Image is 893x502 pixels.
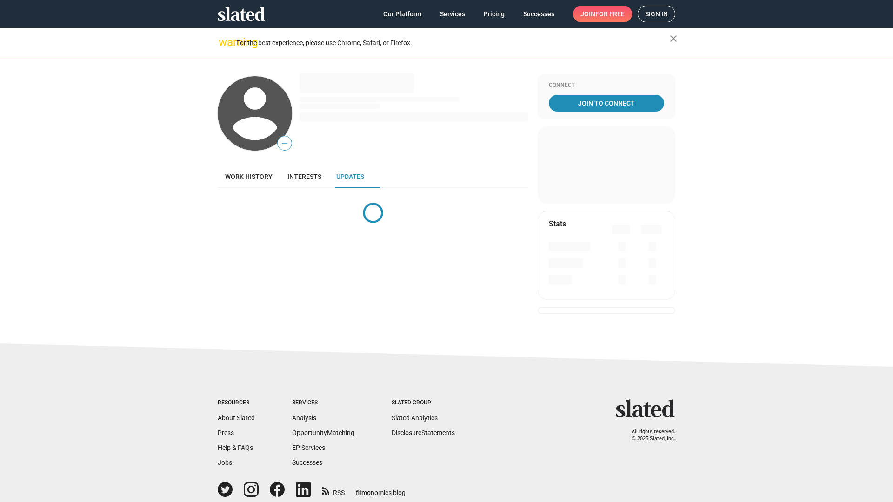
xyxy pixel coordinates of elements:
div: For the best experience, please use Chrome, Safari, or Firefox. [236,37,670,49]
a: DisclosureStatements [392,429,455,436]
a: Slated Analytics [392,414,438,422]
p: All rights reserved. © 2025 Slated, Inc. [622,429,675,442]
mat-icon: close [668,33,679,44]
a: filmonomics blog [356,481,406,497]
a: Services [433,6,473,22]
a: EP Services [292,444,325,451]
a: Successes [516,6,562,22]
span: Interests [287,173,321,180]
a: Join To Connect [549,95,664,112]
a: Press [218,429,234,436]
span: Updates [336,173,364,180]
a: Pricing [476,6,512,22]
span: Successes [523,6,554,22]
span: Our Platform [383,6,421,22]
mat-card-title: Stats [549,219,566,229]
span: Work history [225,173,273,180]
a: Analysis [292,414,316,422]
div: Connect [549,82,664,89]
a: About Slated [218,414,255,422]
span: — [278,138,292,150]
mat-icon: warning [219,37,230,48]
a: Interests [280,165,329,188]
span: film [356,489,367,496]
span: Sign in [645,6,668,22]
a: Sign in [638,6,675,22]
div: Services [292,399,354,407]
span: for free [595,6,625,22]
a: Successes [292,459,322,466]
a: Jobs [218,459,232,466]
a: Work history [218,165,280,188]
a: OpportunityMatching [292,429,354,436]
a: Updates [329,165,372,188]
span: Services [440,6,465,22]
a: Our Platform [376,6,429,22]
a: RSS [322,483,345,497]
span: Join To Connect [551,95,662,112]
a: Joinfor free [573,6,632,22]
span: Join [580,6,625,22]
div: Resources [218,399,255,407]
div: Slated Group [392,399,455,407]
a: Help & FAQs [218,444,253,451]
span: Pricing [484,6,505,22]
